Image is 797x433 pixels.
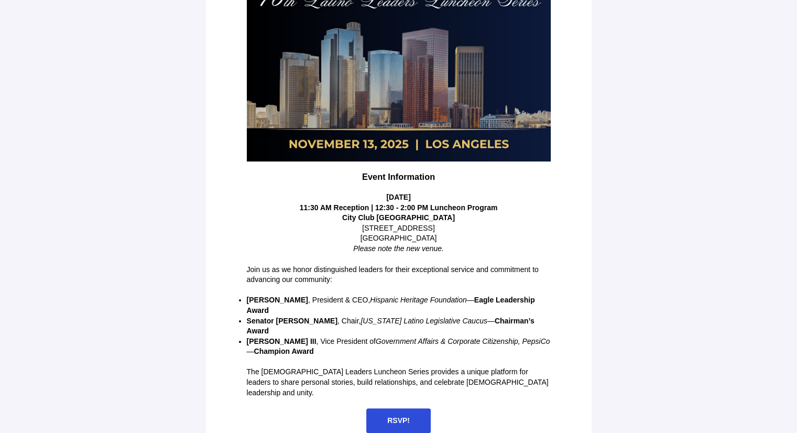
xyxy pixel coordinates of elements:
[361,317,487,325] em: [US_STATE] Latino Legislative Caucus
[362,172,435,181] strong: Event Information
[376,337,550,345] em: Government Affairs & Corporate Citizenship, PepsiCo
[370,296,466,304] em: Hispanic Heritage Foundation
[247,367,551,398] p: The [DEMOGRAPHIC_DATA] Leaders Luncheon Series provides a unique platform for leaders to share pe...
[247,296,535,315] strong: Eagle Leadership Award
[247,295,551,316] p: , President & CEO, —
[353,244,444,253] em: Please note the new venue.
[366,408,431,433] a: RSVP!
[247,316,551,337] p: , Chair, —
[247,296,308,304] strong: [PERSON_NAME]
[247,213,551,254] p: [STREET_ADDRESS] [GEOGRAPHIC_DATA]
[247,317,534,335] strong: Chairman’s Award
[386,193,410,201] strong: [DATE]
[342,213,455,222] strong: City Club [GEOGRAPHIC_DATA]
[247,317,337,325] strong: Senator [PERSON_NAME]
[247,337,316,345] strong: [PERSON_NAME] III
[387,416,410,425] span: RSVP!
[254,347,314,355] strong: Champion Award
[247,265,551,285] p: Join us as we honor distinguished leaders for their exceptional service and commitment to advanci...
[247,337,551,357] p: , Vice President of —
[300,203,498,212] strong: 11:30 AM Reception | 12:30 - 2:00 PM Luncheon Program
